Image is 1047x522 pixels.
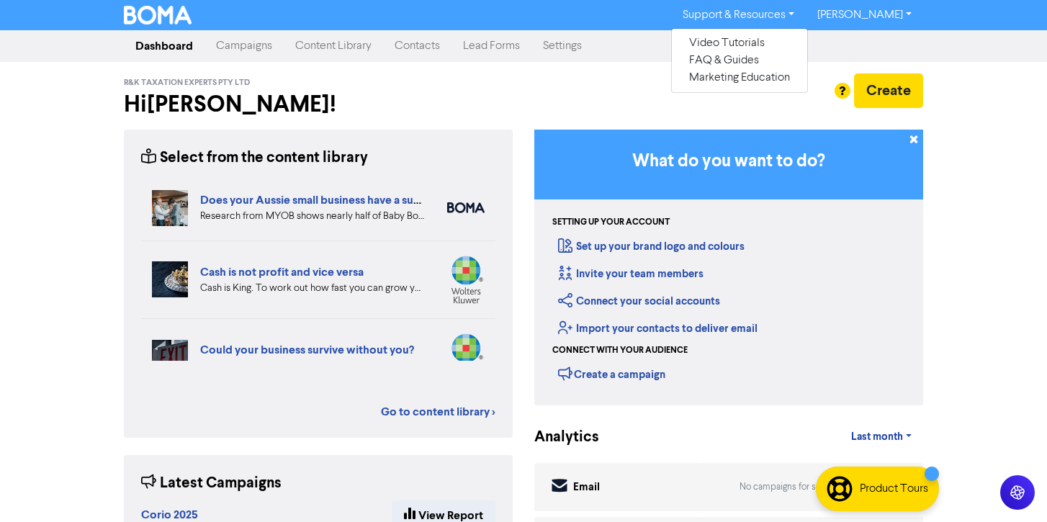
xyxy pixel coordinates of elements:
[534,426,581,449] div: Analytics
[552,344,688,357] div: Connect with your audience
[205,32,284,60] a: Campaigns
[672,52,807,69] button: FAQ & Guides
[200,359,426,374] div: Would your business fall apart without you? What’s your Plan B in case of accident, illness, or j...
[854,73,923,108] button: Create
[740,480,884,494] div: No campaigns for selected dates
[200,209,426,224] div: Research from MYOB shows nearly half of Baby Boomer business owners are planning to exit in the n...
[200,343,414,357] a: Could your business survive without you?
[447,333,485,382] img: wolterskluwer
[124,32,205,60] a: Dashboard
[556,151,902,172] h3: What do you want to do?
[451,32,531,60] a: Lead Forms
[558,294,720,308] a: Connect your social accounts
[558,363,665,384] div: Create a campaign
[141,510,198,521] a: Corio 2025
[672,69,807,86] button: Marketing Education
[124,78,250,88] span: R&K Taxation experts pty ltd
[447,256,485,304] img: wolterskluwer
[141,147,368,169] div: Select from the content library
[558,267,704,281] a: Invite your team members
[381,403,495,420] a: Go to content library >
[558,322,758,336] a: Import your contacts to deliver email
[840,423,923,451] a: Last month
[141,472,282,495] div: Latest Campaigns
[447,202,485,213] img: boma
[200,265,364,279] a: Cash is not profit and vice versa
[531,32,593,60] a: Settings
[124,91,513,118] h2: Hi [PERSON_NAME] !
[200,193,489,207] a: Does your Aussie small business have a succession plan?
[671,4,806,27] a: Support & Resources
[558,240,745,253] a: Set up your brand logo and colours
[534,130,923,405] div: Getting Started in BOMA
[851,431,903,444] span: Last month
[200,281,426,296] div: Cash is King. To work out how fast you can grow your business, you need to look at your projected...
[284,32,383,60] a: Content Library
[573,480,600,496] div: Email
[124,6,192,24] img: BOMA Logo
[383,32,451,60] a: Contacts
[141,508,198,522] strong: Corio 2025
[806,4,923,27] a: [PERSON_NAME]
[975,453,1047,522] iframe: Chat Widget
[672,35,807,52] button: Video Tutorials
[552,216,670,229] div: Setting up your account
